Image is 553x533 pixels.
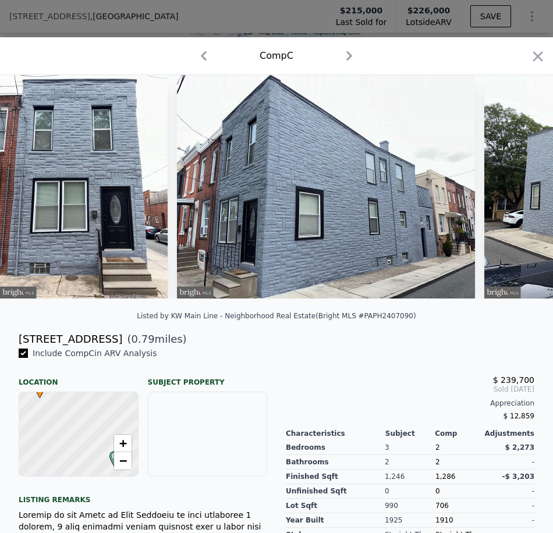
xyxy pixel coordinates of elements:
[114,435,132,452] a: Zoom in
[286,455,385,470] div: Bathrooms
[385,513,435,528] div: 1925
[502,472,534,481] span: -$ 3,203
[119,453,126,468] span: −
[504,412,534,420] span: $ 12,859
[385,499,435,513] div: 990
[286,499,385,513] div: Lot Sqft
[485,429,534,438] div: Adjustments
[260,49,293,63] div: Comp C
[132,333,155,345] span: 0.79
[286,470,385,484] div: Finished Sqft
[493,375,534,385] span: $ 239,700
[148,368,268,387] div: Subject Property
[286,484,385,499] div: Unfinished Sqft
[385,429,435,438] div: Subject
[485,499,534,513] div: -
[385,440,435,455] div: 3
[107,451,114,458] div: C
[286,429,385,438] div: Characteristics
[286,440,385,455] div: Bedrooms
[485,455,534,470] div: -
[19,368,139,387] div: Location
[19,331,122,347] div: [STREET_ADDRESS]
[435,455,485,470] div: 2
[114,452,132,470] a: Zoom out
[119,436,126,450] span: +
[435,472,455,481] span: 1,286
[435,443,440,452] span: 2
[122,331,186,347] span: ( miles)
[177,75,475,299] img: Property Img
[107,451,122,461] span: C
[435,429,484,438] div: Comp
[485,513,534,528] div: -
[385,470,435,484] div: 1,246
[286,513,385,528] div: Year Built
[19,486,267,504] div: Listing remarks
[385,455,435,470] div: 2
[435,487,440,495] span: 0
[286,399,534,408] div: Appreciation
[28,349,162,358] span: Include Comp C in ARV Analysis
[505,443,534,452] span: $ 2,273
[485,484,534,499] div: -
[286,385,534,394] span: Sold [DATE]
[435,502,449,510] span: 706
[435,513,485,528] div: 1910
[137,312,416,320] div: Listed by KW Main Line - Neighborhood Real Estate (Bright MLS #PAPH2407090)
[385,484,435,499] div: 0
